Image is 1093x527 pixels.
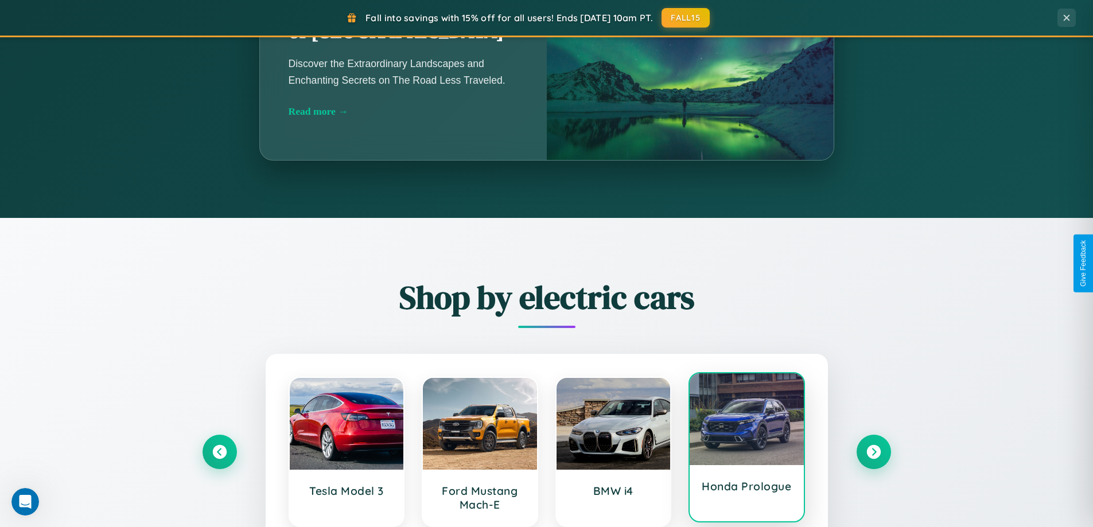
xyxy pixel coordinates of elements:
[289,106,518,118] div: Read more →
[289,56,518,88] p: Discover the Extraordinary Landscapes and Enchanting Secrets on The Road Less Traveled.
[11,488,39,516] iframe: Intercom live chat
[1079,240,1087,287] div: Give Feedback
[701,479,792,493] h3: Honda Prologue
[301,484,392,498] h3: Tesla Model 3
[662,8,710,28] button: FALL15
[568,484,659,498] h3: BMW i4
[365,12,653,24] span: Fall into savings with 15% off for all users! Ends [DATE] 10am PT.
[203,275,891,319] h2: Shop by electric cars
[434,484,526,512] h3: Ford Mustang Mach-E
